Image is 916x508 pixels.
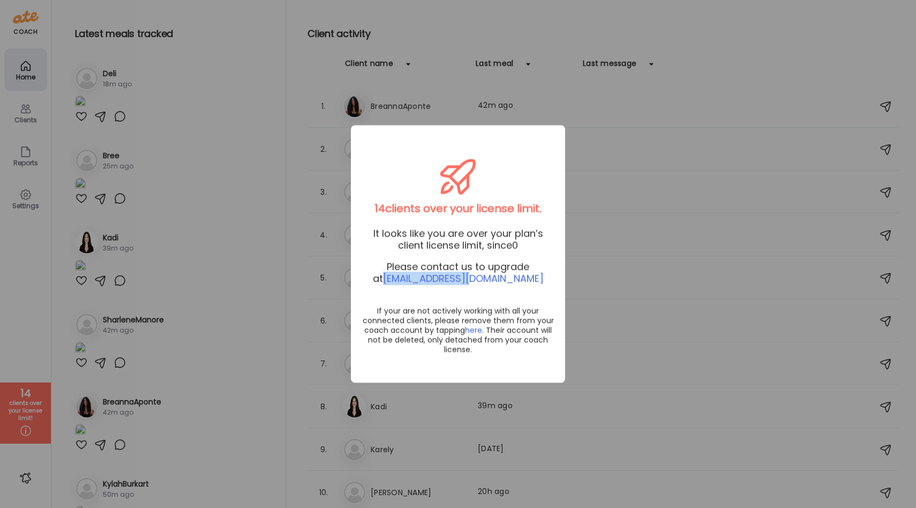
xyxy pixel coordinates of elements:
[512,239,518,252] span: 0
[359,261,557,285] div: Please contact us to upgrade at
[359,228,557,252] div: It looks like you are over your plan’s client license limit, since
[383,272,544,285] span: [EMAIL_ADDRESS][DOMAIN_NAME]
[359,202,557,215] div: clients over your license limit.
[374,201,385,216] span: 14
[359,306,557,355] div: If your are not actively working with all your connected clients, please remove them from your co...
[465,325,482,336] span: here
